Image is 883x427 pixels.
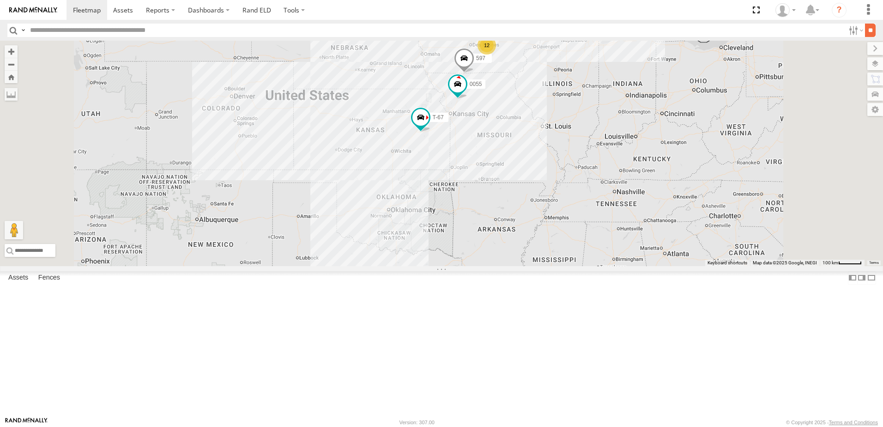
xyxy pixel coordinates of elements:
[708,260,747,266] button: Keyboard shortcuts
[4,271,33,284] label: Assets
[5,71,18,83] button: Zoom Home
[470,81,482,88] span: 0055
[476,55,485,61] span: 597
[5,45,18,58] button: Zoom in
[829,420,878,425] a: Terms and Conditions
[823,260,838,265] span: 100 km
[19,24,27,37] label: Search Query
[399,420,435,425] div: Version: 307.00
[5,88,18,101] label: Measure
[867,103,883,116] label: Map Settings
[848,271,857,285] label: Dock Summary Table to the Left
[34,271,65,284] label: Fences
[5,418,48,427] a: Visit our Website
[845,24,865,37] label: Search Filter Options
[832,3,847,18] i: ?
[478,36,496,55] div: 12
[5,221,23,239] button: Drag Pegman onto the map to open Street View
[5,58,18,71] button: Zoom out
[753,260,817,265] span: Map data ©2025 Google, INEGI
[433,114,444,121] span: T-67
[9,7,57,13] img: rand-logo.svg
[857,271,866,285] label: Dock Summary Table to the Right
[867,271,876,285] label: Hide Summary Table
[786,420,878,425] div: © Copyright 2025 -
[869,261,879,265] a: Terms (opens in new tab)
[820,260,865,266] button: Map Scale: 100 km per 47 pixels
[772,3,799,17] div: Tim Zylstra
